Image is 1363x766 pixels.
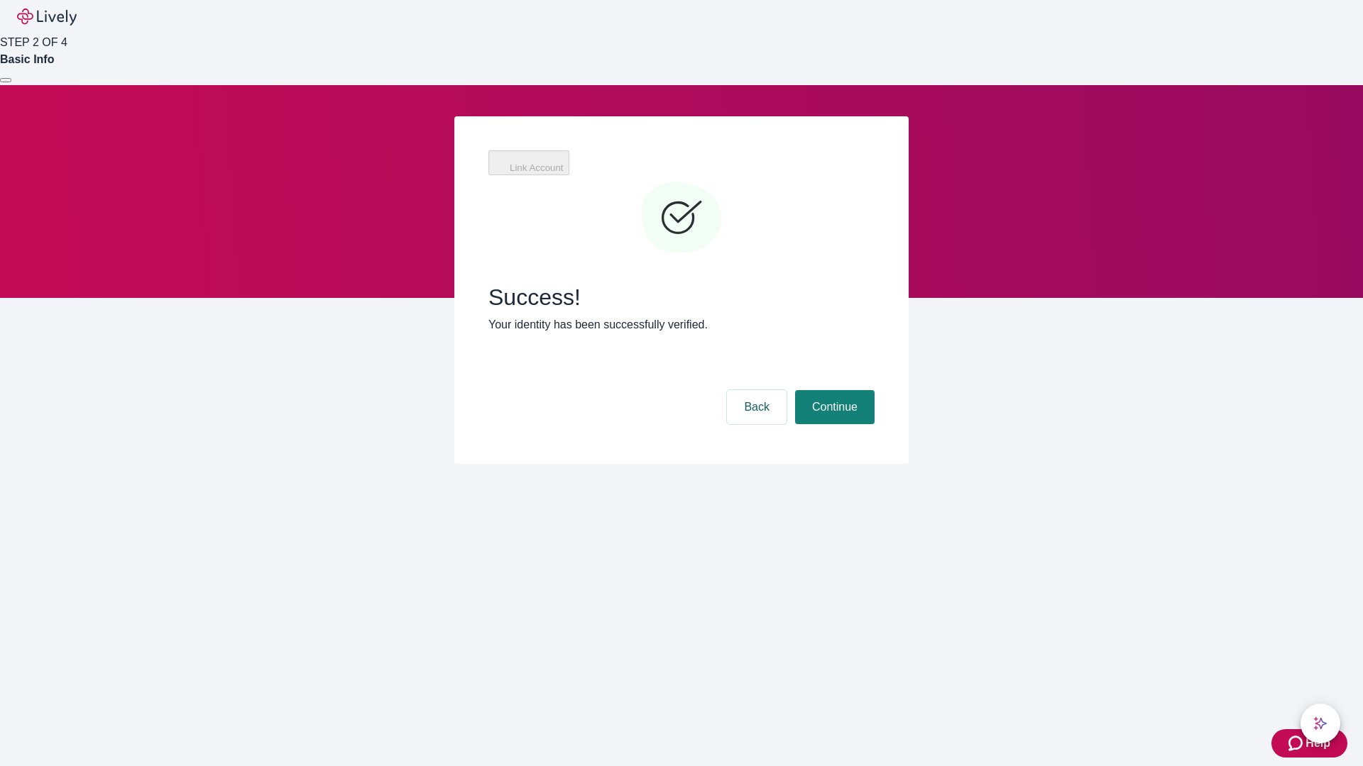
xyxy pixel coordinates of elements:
span: Success! [488,284,875,311]
img: Lively [17,9,77,26]
svg: Checkmark icon [639,176,724,261]
button: Zendesk support iconHelp [1271,729,1347,757]
svg: Zendesk support icon [1288,735,1305,752]
p: Your identity has been successfully verified. [488,316,875,333]
button: Back [727,390,787,424]
button: Link Account [488,150,569,175]
svg: Lively AI Assistant [1313,716,1328,731]
button: chat [1301,704,1340,743]
span: Help [1305,735,1330,752]
button: Continue [795,390,875,424]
